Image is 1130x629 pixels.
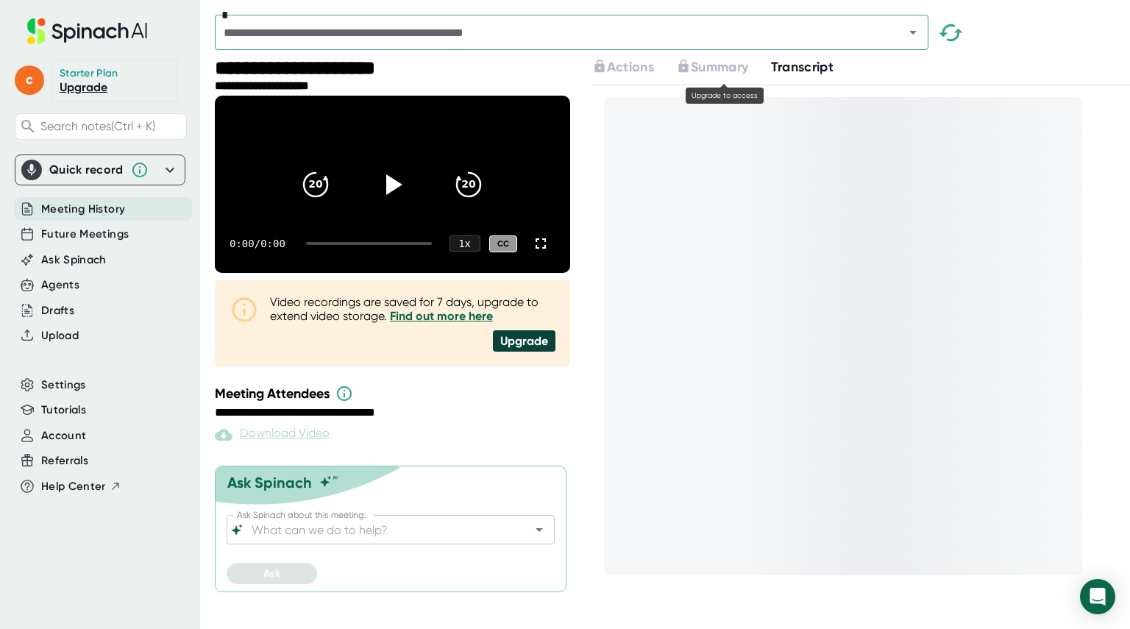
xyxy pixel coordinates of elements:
[1080,579,1115,614] div: Open Intercom Messenger
[41,277,79,294] button: Agents
[771,57,834,77] button: Transcript
[449,235,480,252] div: 1 x
[41,478,121,495] button: Help Center
[41,252,107,269] button: Ask Spinach
[215,426,330,444] div: Paid feature
[230,238,288,249] div: 0:00 / 0:00
[529,519,550,540] button: Open
[676,57,748,77] button: Summary
[270,295,555,323] div: Video recordings are saved for 7 days, upgrade to extend video storage.
[41,402,86,419] button: Tutorials
[592,57,654,77] button: Actions
[40,119,155,133] span: Search notes (Ctrl + K)
[592,57,676,77] div: Upgrade to access
[60,80,107,94] a: Upgrade
[249,519,507,540] input: What can we do to help?
[263,567,280,580] span: Ask
[215,385,574,402] div: Meeting Attendees
[49,163,124,177] div: Quick record
[41,478,106,495] span: Help Center
[607,59,654,75] span: Actions
[493,330,555,352] div: Upgrade
[227,563,317,584] button: Ask
[903,22,923,43] button: Open
[691,59,748,75] span: Summary
[41,377,86,394] button: Settings
[41,226,129,243] button: Future Meetings
[390,309,493,323] a: Find out more here
[41,327,79,344] button: Upload
[489,235,517,252] div: CC
[771,59,834,75] span: Transcript
[227,474,312,491] div: Ask Spinach
[41,427,86,444] button: Account
[41,201,125,218] button: Meeting History
[60,67,118,80] div: Starter Plan
[41,452,88,469] button: Referrals
[41,302,74,319] button: Drafts
[21,155,179,185] div: Quick record
[15,65,44,95] span: c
